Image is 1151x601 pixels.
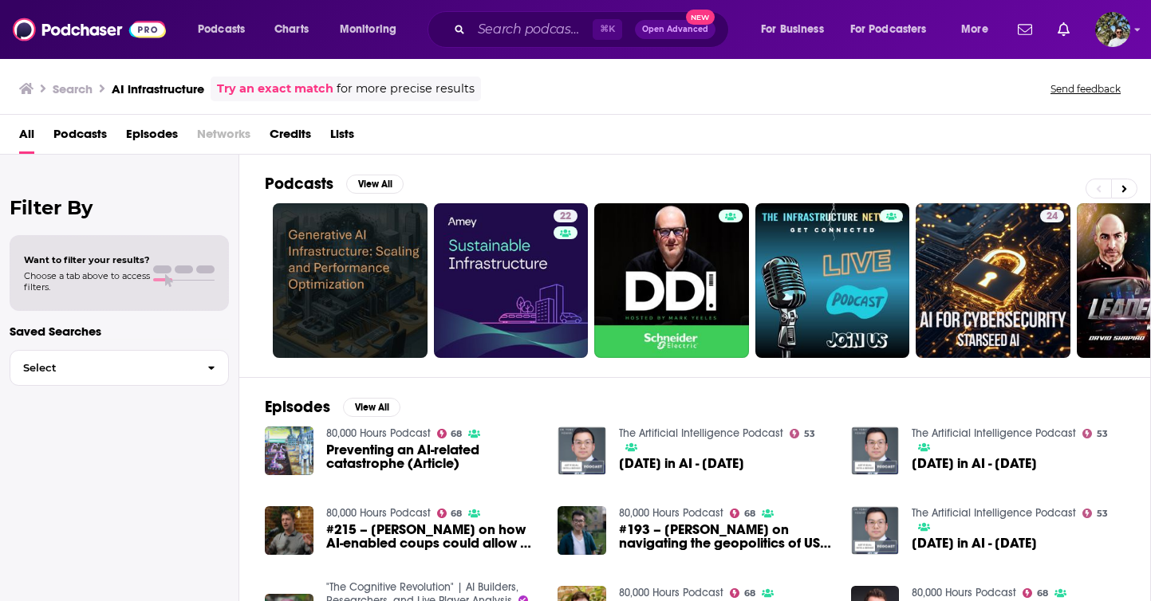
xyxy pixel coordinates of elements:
[804,430,815,438] span: 53
[912,506,1076,520] a: The Artificial Intelligence Podcast
[635,20,715,39] button: Open AdvancedNew
[329,17,417,42] button: open menu
[560,209,571,225] span: 22
[326,523,539,550] a: #215 – Tom Davidson on how AI-enabled coups could allow a tiny group to seize power
[265,426,313,475] img: Preventing an AI-related catastrophe (Article)
[1082,429,1108,438] a: 53
[912,586,1016,599] a: 80,000 Hours Podcast
[10,324,229,339] p: Saved Searches
[13,14,166,45] img: Podchaser - Follow, Share and Rate Podcasts
[197,121,250,154] span: Networks
[326,426,431,440] a: 80,000 Hours Podcast
[744,590,755,597] span: 68
[912,426,1076,440] a: The Artificial Intelligence Podcast
[270,121,311,154] a: Credits
[265,397,400,417] a: EpisodesView All
[112,81,204,96] h3: AI infrastructure
[558,506,606,555] img: #193 – Sihao Huang on navigating the geopolitics of US–China AI competition
[337,80,475,98] span: for more precise results
[274,18,309,41] span: Charts
[750,17,844,42] button: open menu
[53,121,107,154] a: Podcasts
[619,426,783,440] a: The Artificial Intelligence Podcast
[1095,12,1130,47] img: User Profile
[451,510,462,517] span: 68
[340,18,396,41] span: Monitoring
[471,17,593,42] input: Search podcasts, credits, & more...
[840,17,950,42] button: open menu
[265,174,404,194] a: PodcastsView All
[330,121,354,154] span: Lists
[1011,16,1039,43] a: Show notifications dropdown
[1023,588,1048,598] a: 68
[850,18,927,41] span: For Podcasters
[1040,210,1064,222] a: 24
[451,430,462,438] span: 68
[619,506,723,520] a: 80,000 Hours Podcast
[851,426,900,475] img: Today in AI - February 10, 2025
[326,443,539,470] a: Preventing an AI-related catastrophe (Article)
[851,506,900,555] img: Today in AI - May 7, 2025
[1097,430,1108,438] span: 53
[10,363,195,373] span: Select
[554,210,577,222] a: 22
[19,121,34,154] a: All
[790,429,815,438] a: 53
[619,523,832,550] span: #193 – [PERSON_NAME] on navigating the geopolitics of US–China AI competition
[187,17,266,42] button: open menu
[558,426,606,475] img: Today in AI - February 11, 2025
[593,19,622,40] span: ⌘ K
[950,17,1008,42] button: open menu
[1051,16,1076,43] a: Show notifications dropdown
[619,523,832,550] a: #193 – Sihao Huang on navigating the geopolitics of US–China AI competition
[198,18,245,41] span: Podcasts
[1082,509,1108,518] a: 53
[1095,12,1130,47] span: Logged in as nicktotin
[912,536,1037,550] a: Today in AI - May 7, 2025
[730,588,755,598] a: 68
[1046,82,1125,96] button: Send feedback
[217,80,333,98] a: Try an exact match
[1097,510,1108,517] span: 53
[1047,209,1058,225] span: 24
[326,523,539,550] span: #215 – [PERSON_NAME] on how AI-enabled coups could allow a tiny group to seize power
[265,506,313,555] img: #215 – Tom Davidson on how AI-enabled coups could allow a tiny group to seize power
[264,17,318,42] a: Charts
[912,457,1037,470] span: [DATE] in AI - [DATE]
[619,586,723,599] a: 80,000 Hours Podcast
[1037,590,1048,597] span: 68
[24,270,150,293] span: Choose a tab above to access filters.
[912,457,1037,470] a: Today in AI - February 10, 2025
[619,457,744,470] span: [DATE] in AI - [DATE]
[53,81,93,96] h3: Search
[744,510,755,517] span: 68
[437,429,463,438] a: 68
[265,174,333,194] h2: Podcasts
[10,350,229,386] button: Select
[1095,12,1130,47] button: Show profile menu
[326,506,431,520] a: 80,000 Hours Podcast
[642,26,708,33] span: Open Advanced
[346,175,404,194] button: View All
[126,121,178,154] a: Episodes
[10,196,229,219] h2: Filter By
[265,397,330,417] h2: Episodes
[761,18,824,41] span: For Business
[961,18,988,41] span: More
[434,203,589,358] a: 22
[24,254,150,265] span: Want to filter your results?
[443,11,744,48] div: Search podcasts, credits, & more...
[730,509,755,518] a: 68
[916,203,1070,358] a: 24
[912,536,1037,550] span: [DATE] in AI - [DATE]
